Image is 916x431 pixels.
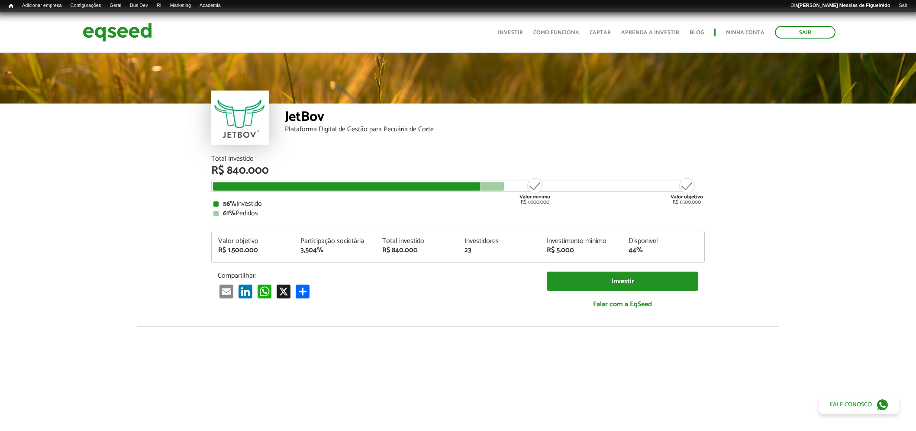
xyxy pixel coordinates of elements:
div: 23 [464,247,534,254]
a: Blog [690,30,704,36]
a: LinkedIn [237,284,254,298]
a: Email [218,284,235,298]
a: WhatsApp [256,284,273,298]
div: Valor objetivo [218,238,287,245]
a: Configurações [66,2,106,9]
div: Total investido [382,238,452,245]
span: Início [9,3,13,9]
div: R$ 840.000 [211,165,705,176]
a: Sair [775,26,835,39]
a: X [275,284,292,298]
div: Investido [213,201,703,207]
a: Olá[PERSON_NAME] Messias de Figueirêdo [786,2,894,9]
strong: 61% [223,207,235,219]
a: Investir [547,272,698,291]
strong: 56% [223,198,236,210]
a: Sair [894,2,912,9]
a: RI [152,2,166,9]
a: Minha conta [726,30,764,36]
div: R$ 1.500.000 [671,177,703,205]
img: EqSeed [83,21,152,44]
a: Academia [195,2,225,9]
a: Marketing [166,2,195,9]
div: Total Investido [211,156,705,162]
div: R$ 1.000.000 [519,177,551,205]
p: Compartilhar: [218,272,534,280]
a: Aprenda a investir [621,30,679,36]
a: Compartilhar [294,284,311,298]
a: Geral [105,2,126,9]
div: JetBov [285,110,705,126]
a: Adicionar empresa [18,2,66,9]
a: Início [4,2,18,10]
a: Captar [590,30,611,36]
div: R$ 5.000 [547,247,616,254]
a: Investir [498,30,523,36]
strong: Valor mínimo [519,193,550,201]
div: R$ 1.500.000 [218,247,287,254]
div: Disponível [629,238,698,245]
div: Plataforma Digital de Gestão para Pecuária de Corte [285,126,705,133]
div: Participação societária [300,238,370,245]
div: 3,504% [300,247,370,254]
a: Fale conosco [819,395,899,414]
div: 44% [629,247,698,254]
div: R$ 840.000 [382,247,452,254]
div: Pedidos [213,210,703,217]
div: Investimento mínimo [547,238,616,245]
strong: Valor objetivo [671,193,703,201]
a: Falar com a EqSeed [547,295,698,313]
a: Como funciona [533,30,579,36]
strong: [PERSON_NAME] Messias de Figueirêdo [798,3,890,8]
div: Investidores [464,238,534,245]
a: Bus Dev [126,2,152,9]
